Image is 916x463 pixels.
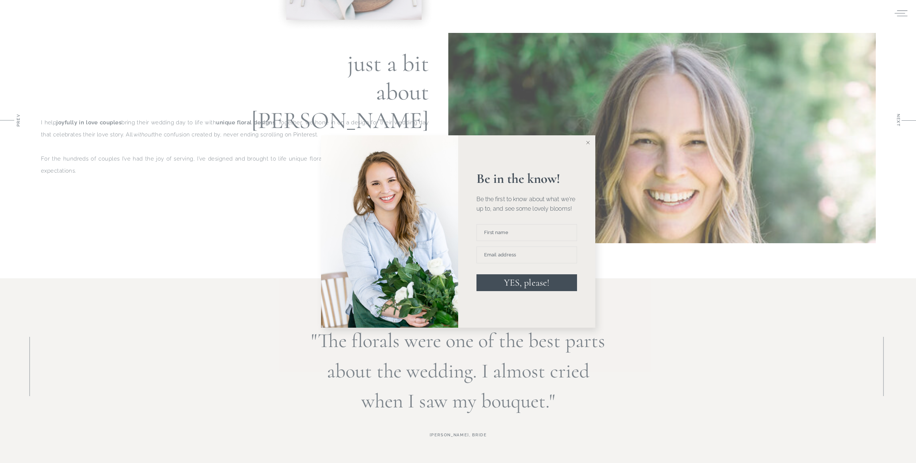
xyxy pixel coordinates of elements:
[476,195,577,213] p: Be the first to know about what we're up to, and see some lovely blooms!
[208,28,238,33] span: Subscribe
[200,22,246,39] button: Subscribe
[504,277,549,288] span: YES, please!
[476,172,577,185] p: Be in the know!
[476,274,577,291] button: YES, please!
